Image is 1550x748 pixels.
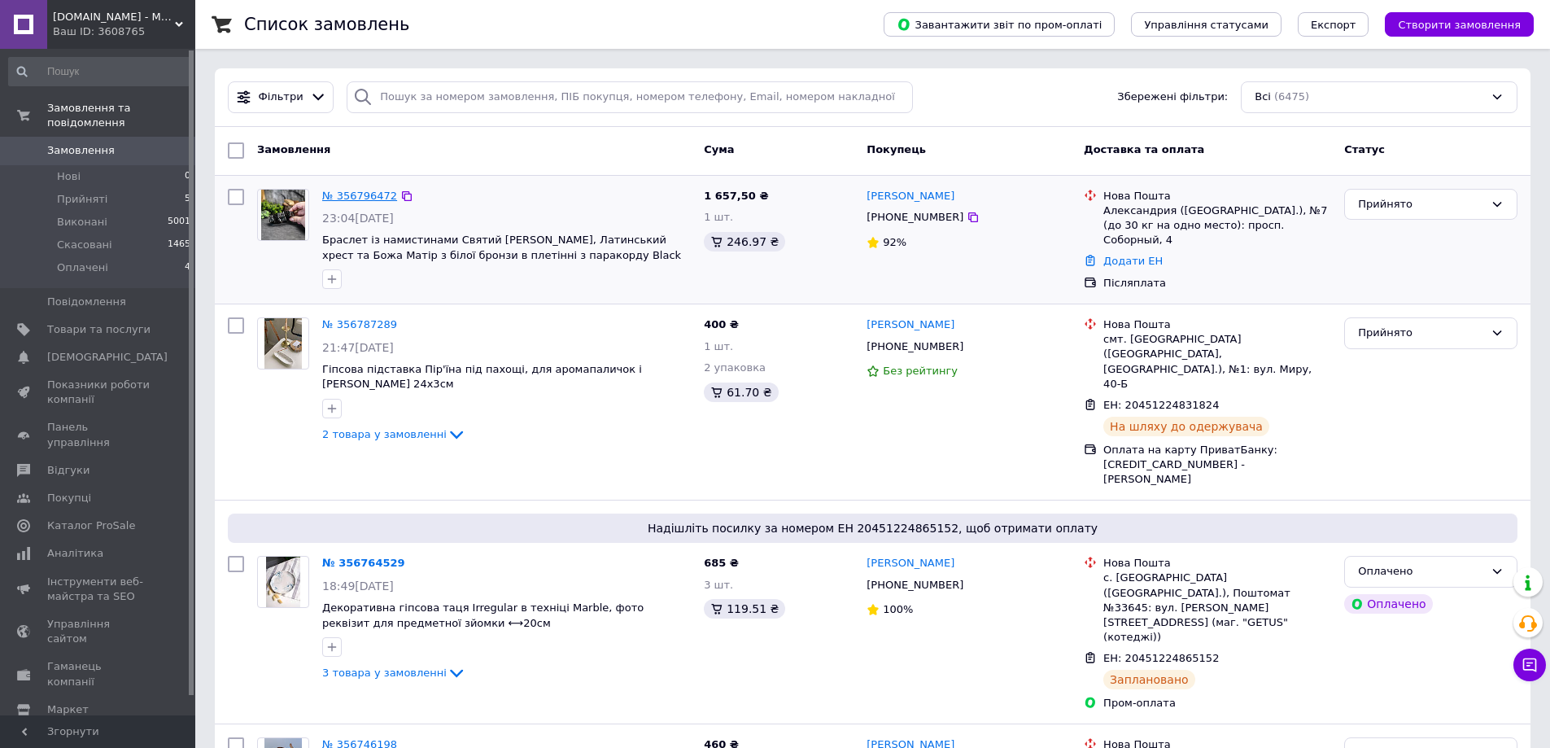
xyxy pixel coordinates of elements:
[1513,649,1546,681] button: Чат з покупцем
[47,702,89,717] span: Маркет
[863,575,967,596] div: [PHONE_NUMBER]
[704,232,785,252] div: 246.97 ₴
[1358,563,1484,580] div: Оплачено
[883,603,913,615] span: 100%
[863,207,967,228] div: [PHONE_NUMBER]
[322,341,394,354] span: 21:47[DATE]
[57,238,112,252] span: Скасовані
[261,190,304,240] img: Фото товару
[1103,332,1331,391] div: смт. [GEOGRAPHIC_DATA] ([GEOGRAPHIC_DATA], [GEOGRAPHIC_DATA].), №1: вул. Миру, 40-Б
[53,24,195,39] div: Ваш ID: 3608765
[1298,12,1369,37] button: Експорт
[322,190,397,202] a: № 356796472
[185,169,190,184] span: 0
[704,211,733,223] span: 1 шт.
[57,215,107,230] span: Виконані
[322,557,405,569] a: № 356764529
[1103,652,1219,664] span: ЕН: 20451224865152
[1103,189,1331,203] div: Нова Пошта
[257,317,309,370] a: Фото товару
[347,81,913,113] input: Пошук за номером замовлення, ПІБ покупця, номером телефону, Email, номером накладної
[47,659,151,689] span: Гаманець компанії
[704,143,734,155] span: Cума
[1311,19,1356,31] span: Експорт
[704,579,733,591] span: 3 шт.
[266,557,300,607] img: Фото товару
[867,556,954,571] a: [PERSON_NAME]
[1117,90,1228,105] span: Збережені фільтри:
[704,383,778,402] div: 61.70 ₴
[47,322,151,337] span: Товари та послуги
[257,556,309,608] a: Фото товару
[322,667,447,679] span: 3 товара у замовленні
[1103,417,1269,436] div: На шляху до одержувача
[8,57,192,86] input: Пошук
[704,557,739,569] span: 685 ₴
[257,143,330,155] span: Замовлення
[47,378,151,407] span: Показники роботи компанії
[185,260,190,275] span: 4
[47,575,151,604] span: Інструменти веб-майстра та SEO
[185,192,190,207] span: 5
[1369,18,1534,30] a: Створити замовлення
[53,10,175,24] span: i.n.k.store - Магазин свічок і декору для дому
[1358,325,1484,342] div: Прийнято
[1103,443,1331,488] div: Оплата на карту ПриватБанку: [CREDIT_CARD_NUMBER] - [PERSON_NAME]
[883,236,906,248] span: 92%
[1103,399,1219,411] span: ЕН: 20451224831824
[1103,556,1331,571] div: Нова Пошта
[1255,90,1271,105] span: Всі
[1344,594,1432,614] div: Оплачено
[1131,12,1281,37] button: Управління статусами
[322,601,644,629] a: Декоративна гіпсова таця Irregular в техніці Marble, фото реквізит для предметної зйомки ⟷20см
[168,215,190,230] span: 5001
[867,317,954,333] a: [PERSON_NAME]
[257,189,309,241] a: Фото товару
[47,463,90,478] span: Відгуки
[1344,143,1385,155] span: Статус
[47,295,126,309] span: Повідомлення
[264,318,303,369] img: Фото товару
[47,101,195,130] span: Замовлення та повідомлення
[1385,12,1534,37] button: Створити замовлення
[47,546,103,561] span: Аналітика
[322,667,466,679] a: 3 товара у замовленні
[884,12,1115,37] button: Завантажити звіт по пром-оплаті
[322,318,397,330] a: № 356787289
[322,234,681,276] a: Браслет із намистинами Святий [PERSON_NAME], Латинський хрест та Божа Матір з білої бронзи в плет...
[1103,255,1163,267] a: Додати ЕН
[259,90,303,105] span: Фільтри
[1103,276,1331,291] div: Післяплата
[1103,571,1331,645] div: с. [GEOGRAPHIC_DATA] ([GEOGRAPHIC_DATA].), Поштомат №33645: вул. [PERSON_NAME][STREET_ADDRESS] (м...
[47,420,151,449] span: Панель управління
[1274,90,1309,103] span: (6475)
[704,361,766,374] span: 2 упаковка
[704,190,768,202] span: 1 657,50 ₴
[704,599,785,619] div: 119.51 ₴
[704,340,733,352] span: 1 шт.
[244,15,409,34] h1: Список замовлень
[1103,317,1331,332] div: Нова Пошта
[47,143,115,158] span: Замовлення
[47,491,91,505] span: Покупці
[897,17,1102,32] span: Завантажити звіт по пром-оплаті
[1103,670,1195,689] div: Заплановано
[168,238,190,252] span: 1465
[57,169,81,184] span: Нові
[867,189,954,204] a: [PERSON_NAME]
[322,580,394,593] span: 18:49[DATE]
[47,350,168,365] span: [DEMOGRAPHIC_DATA]
[234,520,1511,536] span: Надішліть посилку за номером ЕН 20451224865152, щоб отримати оплату
[322,363,642,391] a: Гіпсова підставка Пір'їна під пахощі, для аромапаличок і [PERSON_NAME] 24х3см
[47,518,135,533] span: Каталог ProSale
[863,336,967,357] div: [PHONE_NUMBER]
[47,617,151,646] span: Управління сайтом
[1103,203,1331,248] div: Александрия ([GEOGRAPHIC_DATA].), №7 (до 30 кг на одно место): просп. Соборный, 4
[1103,696,1331,711] div: Пром-оплата
[57,260,108,275] span: Оплачені
[57,192,107,207] span: Прийняті
[322,428,447,440] span: 2 товара у замовленні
